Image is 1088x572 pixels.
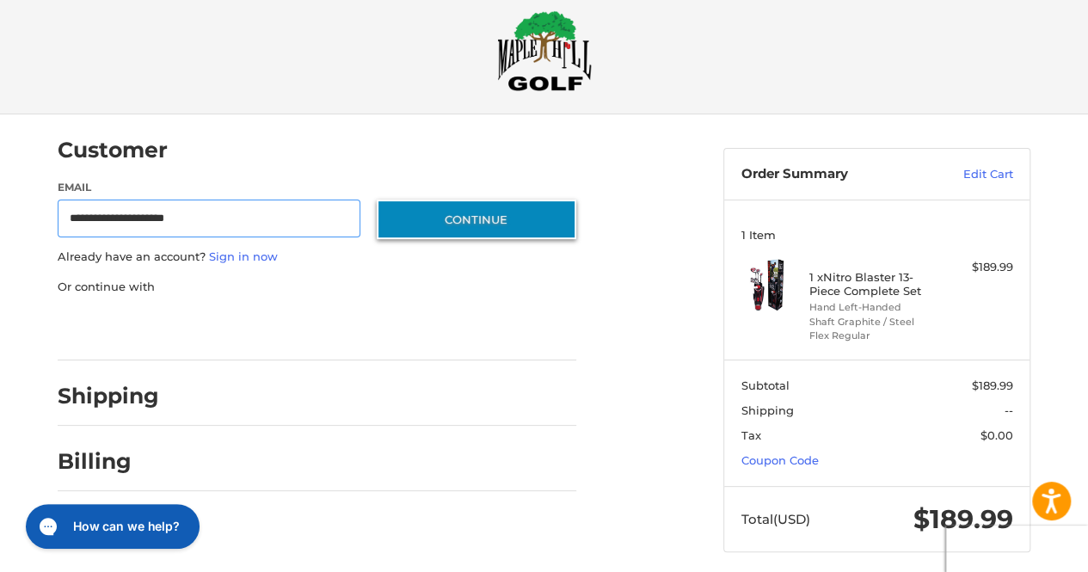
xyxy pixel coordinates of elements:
[741,453,819,467] a: Coupon Code
[52,312,181,343] iframe: PayPal-paypal
[809,315,941,329] li: Shaft Graphite / Steel
[741,228,1013,242] h3: 1 Item
[497,10,592,91] img: Maple Hill Golf
[377,200,576,239] button: Continue
[809,270,941,298] h4: 1 x Nitro Blaster 13-Piece Complete Set
[980,428,1013,442] span: $0.00
[926,166,1013,183] a: Edit Cart
[209,249,278,263] a: Sign in now
[741,511,810,527] span: Total (USD)
[17,498,205,555] iframe: Gorgias live chat messenger
[946,526,1088,572] iframe: Google Customer Reviews
[945,259,1013,276] div: $189.99
[58,279,576,296] p: Or continue with
[913,503,1013,535] span: $189.99
[198,312,327,343] iframe: PayPal-paylater
[1005,403,1013,417] span: --
[972,378,1013,392] span: $189.99
[58,180,360,195] label: Email
[741,166,926,183] h3: Order Summary
[741,428,761,442] span: Tax
[741,403,794,417] span: Shipping
[741,378,790,392] span: Subtotal
[344,312,473,343] iframe: PayPal-venmo
[58,448,158,475] h2: Billing
[58,249,576,266] p: Already have an account?
[809,300,941,315] li: Hand Left-Handed
[58,383,159,409] h2: Shipping
[809,329,941,343] li: Flex Regular
[58,137,168,163] h2: Customer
